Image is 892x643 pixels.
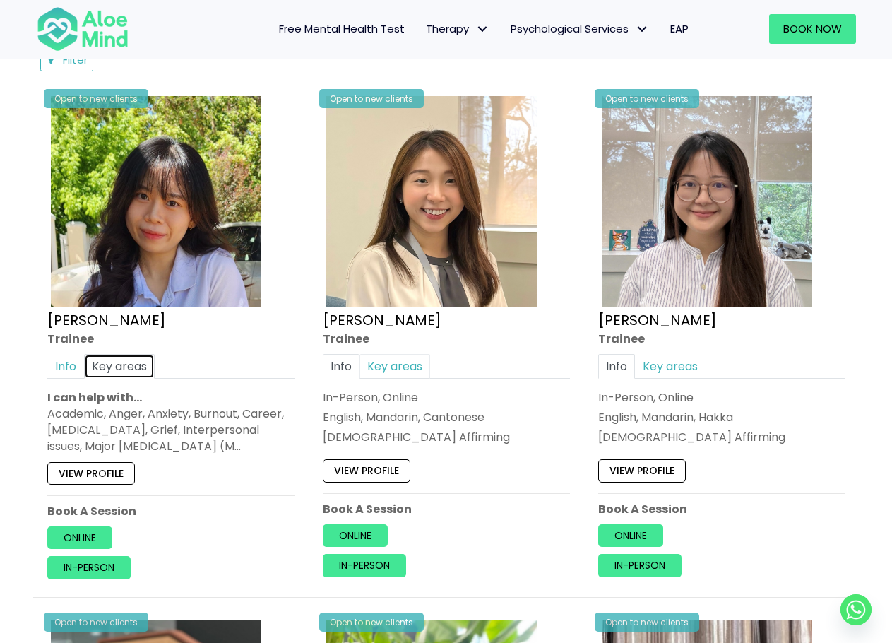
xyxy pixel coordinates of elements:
[147,14,699,44] nav: Menu
[500,14,660,44] a: Psychological ServicesPsychological Services: submenu
[426,21,489,36] span: Therapy
[840,594,872,625] a: Whatsapp
[323,330,570,346] div: Trainee
[598,309,717,329] a: [PERSON_NAME]
[359,354,430,379] a: Key areas
[598,501,845,517] p: Book A Session
[47,461,135,484] a: View profile
[47,556,131,579] a: In-person
[279,21,405,36] span: Free Mental Health Test
[47,354,84,379] a: Info
[37,6,129,52] img: Aloe mind Logo
[415,14,500,44] a: TherapyTherapy: submenu
[632,19,653,40] span: Psychological Services: submenu
[323,309,441,329] a: [PERSON_NAME]
[319,613,424,632] div: Open to new clients
[769,14,856,44] a: Book Now
[635,354,706,379] a: Key areas
[598,554,682,577] a: In-person
[63,52,88,67] span: Filter
[47,330,295,346] div: Trainee
[47,309,166,329] a: [PERSON_NAME]
[511,21,649,36] span: Psychological Services
[323,354,359,379] a: Info
[595,613,699,632] div: Open to new clients
[598,429,845,445] div: [DEMOGRAPHIC_DATA] Affirming
[598,354,635,379] a: Info
[47,503,295,519] p: Book A Session
[47,389,295,406] p: I can help with…
[670,21,689,36] span: EAP
[268,14,415,44] a: Free Mental Health Test
[323,409,570,425] p: English, Mandarin, Cantonese
[323,524,388,547] a: Online
[602,96,812,307] img: IMG_3049 – Joanne Lee
[44,613,148,632] div: Open to new clients
[319,89,424,108] div: Open to new clients
[47,406,295,455] div: Academic, Anger, Anxiety, Burnout, Career, [MEDICAL_DATA], Grief, Interpersonal issues, Major [ME...
[598,524,663,547] a: Online
[598,389,845,406] div: In-Person, Online
[783,21,842,36] span: Book Now
[598,459,686,482] a: View profile
[84,354,155,379] a: Key areas
[44,89,148,108] div: Open to new clients
[323,501,570,517] p: Book A Session
[323,554,406,577] a: In-person
[51,96,261,307] img: Aloe Mind Profile Pic – Christie Yong Kar Xin
[47,526,112,549] a: Online
[323,459,410,482] a: View profile
[598,330,845,346] div: Trainee
[595,89,699,108] div: Open to new clients
[326,96,537,307] img: IMG_1660 – Tracy Kwah
[472,19,493,40] span: Therapy: submenu
[598,409,845,425] p: English, Mandarin, Hakka
[660,14,699,44] a: EAP
[323,429,570,445] div: [DEMOGRAPHIC_DATA] Affirming
[323,389,570,406] div: In-Person, Online
[40,49,94,71] button: Filter Listings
